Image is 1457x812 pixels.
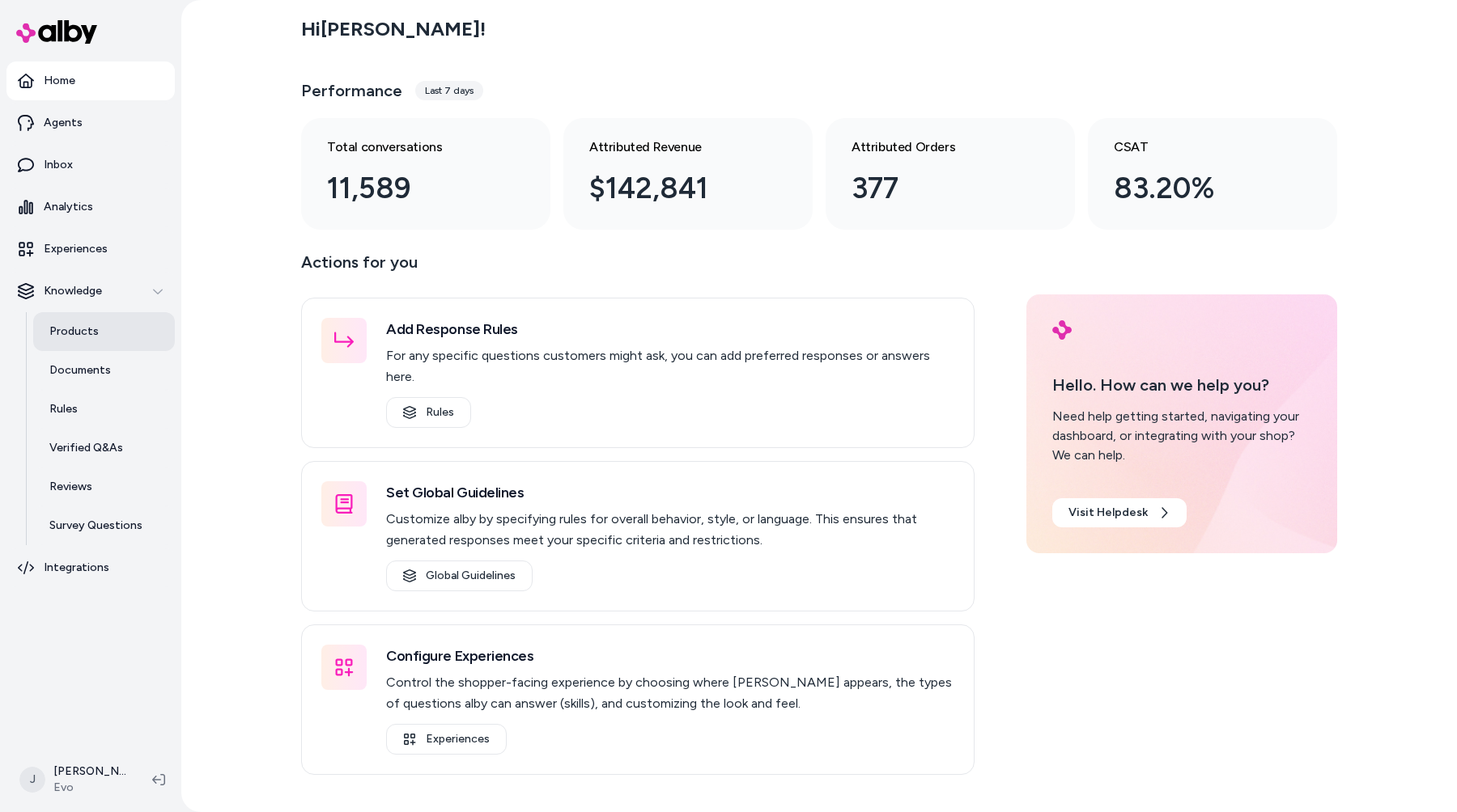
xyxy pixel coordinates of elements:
[6,548,175,587] a: Integrations
[415,81,483,100] div: Last 7 days
[44,560,109,576] p: Integrations
[563,118,813,230] a: Attributed Revenue $142,841
[49,440,123,456] p: Verified Q&As
[1052,498,1187,527] a: Visit Helpdesk
[386,724,507,755] a: Experiences
[6,104,175,142] a: Agents
[49,518,142,534] p: Survey Questions
[386,509,954,551] p: Customize alby by specifying rules for overall behavior, style, or language. This ensures that ge...
[327,137,499,157] h3: Total conversations
[33,467,175,506] a: Reviews
[33,506,175,545] a: Survey Questions
[852,137,1023,157] h3: Attributed Orders
[1114,137,1285,157] h3: CSAT
[6,61,175,100] a: Home
[327,167,499,210] div: 11,589
[53,763,126,780] p: [PERSON_NAME]
[33,390,175,429] a: Rules
[386,560,533,591] a: Global Guidelines
[33,351,175,390] a: Documents
[33,312,175,351] a: Products
[44,283,102,299] p: Knowledge
[19,767,45,793] span: J
[6,146,175,184] a: Inbox
[44,73,75,89] p: Home
[16,20,97,44] img: alby Logo
[6,188,175,226] a: Analytics
[49,324,99,340] p: Products
[1052,407,1311,465] div: Need help getting started, navigating your dashboard, or integrating with your shop? We can help.
[826,118,1075,230] a: Attributed Orders 377
[10,754,139,806] button: J[PERSON_NAME]Evo
[1052,320,1072,340] img: alby Logo
[386,397,471,428] a: Rules
[53,780,126,796] span: Evo
[852,167,1023,210] div: 377
[301,118,550,230] a: Total conversations 11,589
[49,479,92,495] p: Reviews
[301,249,975,288] p: Actions for you
[301,17,486,41] h2: Hi [PERSON_NAME] !
[589,167,761,210] div: $142,841
[386,345,954,387] p: For any specific questions customers might ask, you can add preferred responses or answers here.
[1088,118,1337,230] a: CSAT 83.20%
[386,481,954,504] h3: Set Global Guidelines
[1114,167,1285,210] div: 83.20%
[386,645,954,667] h3: Configure Experiences
[301,79,402,102] h3: Performance
[44,115,83,131] p: Agents
[49,401,78,417] p: Rules
[6,230,175,269] a: Experiences
[386,672,954,714] p: Control the shopper-facing experience by choosing where [PERSON_NAME] appears, the types of quest...
[44,241,108,257] p: Experiences
[1052,373,1311,397] p: Hello. How can we help you?
[44,157,73,173] p: Inbox
[44,199,93,215] p: Analytics
[6,272,175,311] button: Knowledge
[589,137,761,157] h3: Attributed Revenue
[33,429,175,467] a: Verified Q&As
[49,362,111,379] p: Documents
[386,318,954,340] h3: Add Response Rules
